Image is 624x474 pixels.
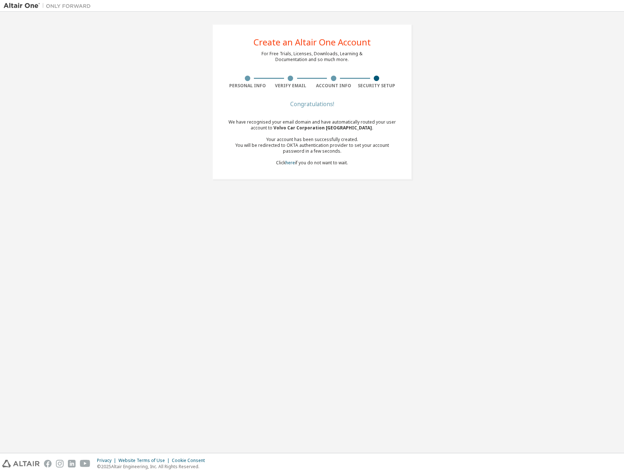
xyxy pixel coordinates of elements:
div: Website Terms of Use [118,458,172,463]
span: Volvo Car Corporation [GEOGRAPHIC_DATA] . [273,125,373,131]
a: here [285,160,295,166]
div: You will be redirected to OKTA authentication provider to set your account password in a few seco... [226,142,398,154]
div: Create an Altair One Account [254,38,371,47]
p: © 2025 Altair Engineering, Inc. All Rights Reserved. [97,463,209,470]
div: Cookie Consent [172,458,209,463]
img: youtube.svg [80,460,90,467]
div: Privacy [97,458,118,463]
img: facebook.svg [44,460,52,467]
img: Altair One [4,2,94,9]
div: Security Setup [355,83,398,89]
div: Personal Info [226,83,269,89]
div: For Free Trials, Licenses, Downloads, Learning & Documentation and so much more. [262,51,362,63]
img: instagram.svg [56,460,64,467]
div: Verify Email [269,83,312,89]
div: Account Info [312,83,355,89]
img: linkedin.svg [68,460,76,467]
div: We have recognised your email domain and have automatically routed your user account to Click if ... [226,119,398,166]
img: altair_logo.svg [2,460,40,467]
div: Congratulations! [226,102,398,106]
div: Your account has been successfully created. [226,137,398,142]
